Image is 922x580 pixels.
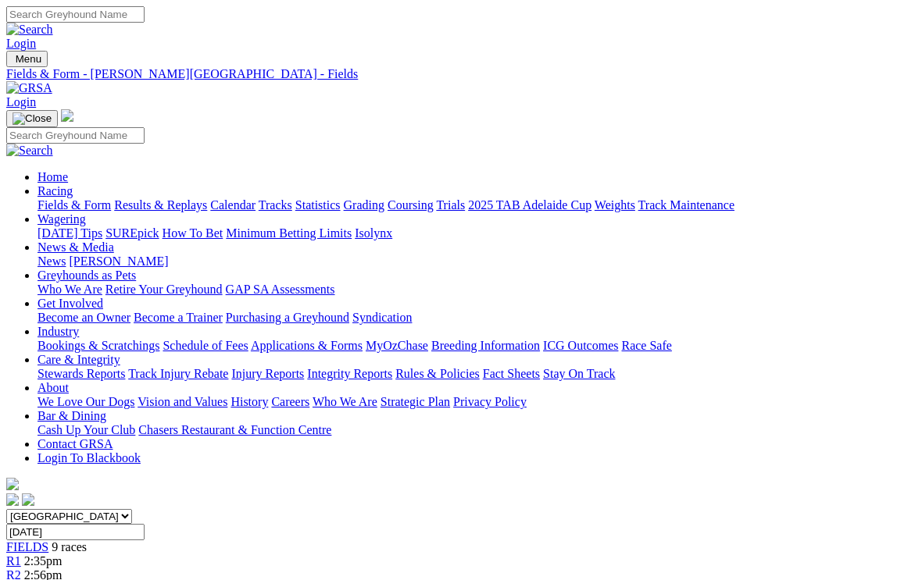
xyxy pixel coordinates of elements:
a: We Love Our Dogs [38,395,134,408]
a: Fields & Form [38,198,111,212]
a: Tracks [259,198,292,212]
span: 2:35pm [24,554,63,568]
img: GRSA [6,81,52,95]
a: [PERSON_NAME] [69,254,168,268]
a: Home [38,170,68,183]
a: MyOzChase [366,339,428,352]
a: Track Maintenance [638,198,734,212]
div: Greyhounds as Pets [38,283,916,297]
a: SUREpick [105,226,159,240]
a: Rules & Policies [395,367,480,380]
a: Retire Your Greyhound [105,283,223,296]
a: Integrity Reports [307,367,392,380]
a: Bar & Dining [38,409,106,422]
a: Minimum Betting Limits [226,226,352,240]
a: Become a Trainer [134,311,223,324]
a: Careers [271,395,309,408]
a: Chasers Restaurant & Function Centre [138,423,331,436]
a: Isolynx [355,226,392,240]
a: Coursing [388,198,434,212]
a: News [38,254,66,268]
a: Get Involved [38,297,103,310]
img: logo-grsa-white.png [6,478,19,490]
a: Care & Integrity [38,353,120,366]
a: Racing [38,184,73,197]
a: Breeding Information [431,339,540,352]
input: Search [6,6,145,23]
a: Login [6,95,36,109]
span: 9 races [52,540,87,553]
a: News & Media [38,240,114,254]
a: Strategic Plan [381,395,450,408]
a: Injury Reports [231,367,304,380]
a: Weights [595,198,635,212]
div: Bar & Dining [38,423,916,437]
a: Stewards Reports [38,367,125,380]
a: Contact GRSA [38,437,113,450]
a: Privacy Policy [453,395,527,408]
a: Statistics [295,198,341,212]
div: About [38,395,916,409]
a: Applications & Forms [251,339,363,352]
a: Stay On Track [543,367,615,380]
img: Search [6,23,53,37]
a: Trials [436,198,465,212]
a: Wagering [38,212,86,226]
a: 2025 TAB Adelaide Cup [468,198,591,212]
span: Menu [16,53,41,65]
a: Greyhounds as Pets [38,269,136,282]
a: Calendar [210,198,256,212]
a: Cash Up Your Club [38,423,135,436]
a: About [38,381,69,394]
img: twitter.svg [22,493,34,506]
div: Industry [38,339,916,353]
div: Care & Integrity [38,367,916,381]
a: Bookings & Scratchings [38,339,159,352]
img: logo-grsa-white.png [61,109,73,122]
button: Toggle navigation [6,110,58,127]
a: R1 [6,554,21,568]
a: Industry [38,325,79,338]
a: GAP SA Assessments [226,283,335,296]
img: Close [13,112,52,125]
a: [DATE] Tips [38,226,102,240]
a: Become an Owner [38,311,130,324]
a: Login To Blackbook [38,451,141,464]
a: Results & Replays [114,198,207,212]
input: Select date [6,524,145,540]
a: Grading [344,198,384,212]
a: FIELDS [6,540,48,553]
a: Race Safe [621,339,671,352]
div: Wagering [38,226,916,240]
a: Who We Are [313,395,377,408]
a: Who We Are [38,283,102,296]
a: Track Injury Rebate [128,367,228,380]
div: Get Involved [38,311,916,325]
a: Fact Sheets [483,367,540,380]
a: Schedule of Fees [163,339,248,352]
a: ICG Outcomes [543,339,618,352]
img: Search [6,144,53,158]
a: Syndication [352,311,412,324]
a: Login [6,37,36,50]
a: Fields & Form - [PERSON_NAME][GEOGRAPHIC_DATA] - Fields [6,67,916,81]
div: Racing [38,198,916,212]
button: Toggle navigation [6,51,48,67]
a: Vision and Values [138,395,227,408]
a: Purchasing a Greyhound [226,311,349,324]
a: How To Bet [163,226,223,240]
div: News & Media [38,254,916,269]
img: facebook.svg [6,493,19,506]
a: History [230,395,268,408]
input: Search [6,127,145,144]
